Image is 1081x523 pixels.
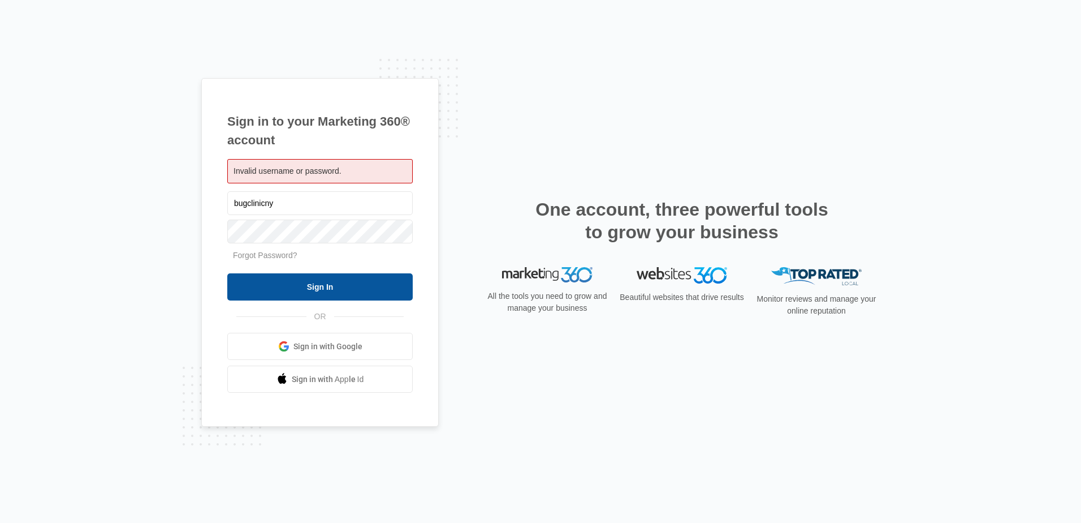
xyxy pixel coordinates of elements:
[227,273,413,301] input: Sign In
[619,291,745,303] p: Beautiful websites that drive results
[293,341,362,353] span: Sign in with Google
[532,198,832,243] h2: One account, three powerful tools to grow your business
[753,293,880,317] p: Monitor reviews and manage your online reputation
[227,366,413,393] a: Sign in with Apple Id
[502,267,593,283] img: Marketing 360
[233,251,297,260] a: Forgot Password?
[234,166,341,175] span: Invalid username or password.
[292,374,364,385] span: Sign in with Apple Id
[227,333,413,360] a: Sign in with Google
[771,267,862,286] img: Top Rated Local
[227,191,413,215] input: Email
[484,290,611,314] p: All the tools you need to grow and manage your business
[227,112,413,149] h1: Sign in to your Marketing 360® account
[637,267,727,284] img: Websites 360
[306,311,334,323] span: OR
